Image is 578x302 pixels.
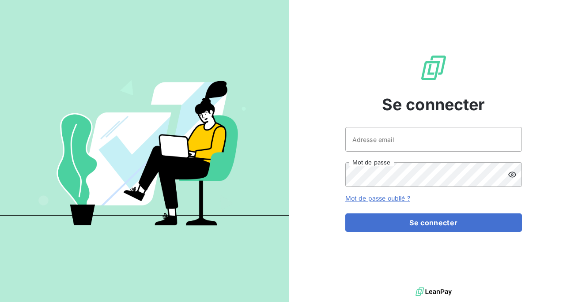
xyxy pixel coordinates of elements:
[382,93,485,116] span: Se connecter
[345,194,410,202] a: Mot de passe oublié ?
[345,127,522,152] input: placeholder
[419,54,448,82] img: Logo LeanPay
[416,285,452,298] img: logo
[345,213,522,232] button: Se connecter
